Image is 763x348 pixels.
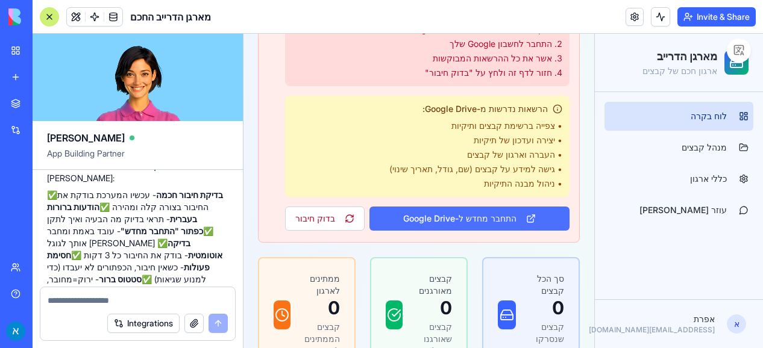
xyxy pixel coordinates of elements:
strong: חסימת פעולות [47,250,210,272]
span: לוח בקרה [447,76,483,89]
span: כללי ארגון [447,139,483,151]
button: Integrations [107,314,180,333]
p: ארגון חכם של קבצים [399,31,474,43]
p: תיקנתי את כל בעיות החיבור לגוגל [PERSON_NAME]: [47,160,228,184]
li: חזור לדף זה ולחץ על "בדוק חיבור" [49,33,319,45]
p: 0 [272,263,321,285]
button: Invite & Share [677,7,756,26]
li: התחבר לחשבון Google שלך [49,4,319,16]
h4: הרשאות נדרשות מ-Google Drive: [49,69,319,81]
a: כללי ארגון [361,131,510,160]
p: 0 [159,263,209,285]
li: • יצירה ועדכון של תיקיות [49,101,319,113]
li: • העברה וארגון של קבצים [49,115,319,127]
h1: מארגן הדרייב [399,14,474,31]
span: מארגן הדרייב החכם [130,10,211,24]
p: קבצים שאורגנו בהצלחה [159,287,209,323]
strong: סטטוס ברור [99,274,142,284]
p: קבצים הממתינים לארגון [47,287,97,323]
li: • ניהול מבנה התיקיות [49,144,319,156]
strong: כפתור "התחבר מחדש" [121,226,203,236]
li: • צפייה ברשימת קבצים ותיקיות [49,86,319,98]
li: אשר את כל ההרשאות המבוקשות [49,19,319,31]
p: קבצים מאורגנים [159,239,209,263]
p: ממתינים לארגון [47,239,97,263]
img: ACg8ocLwfop-f9Hw_eWiCyC3DvI-LUM8cI31YkCUEE4cMVcRaraNGA=s96-c [6,322,25,341]
strong: בדיקת חיבור חכמה [156,190,223,200]
p: [EMAIL_ADDRESS][DOMAIN_NAME] [368,291,471,301]
span: עוזר [PERSON_NAME] [396,170,483,182]
a: לוח בקרה [361,68,510,97]
strong: הודעות ברורות בעברית [47,202,197,224]
li: • גישה למידע על קבצים (שם, גודל, תאריך שינוי) [49,129,319,141]
span: מנהל קבצים [438,108,483,120]
p: סך הכל קבצים [272,239,321,263]
p: אפרת [368,279,471,291]
p: 0 [47,263,97,285]
p: קבצים שנסרקו בדרייב [272,287,321,323]
span: א [483,281,503,300]
button: בדוק חיבור [42,173,121,197]
img: logo [8,8,83,25]
a: מנהל קבצים [361,99,510,128]
span: [PERSON_NAME] [47,131,125,145]
button: התחבר מחדש ל-Google Drive [126,173,326,197]
button: אאפרת[EMAIL_ADDRESS][DOMAIN_NAME] [361,276,510,305]
strong: בדיקה אוטומטית [168,238,222,260]
p: ✅ - עכשיו המערכת בודקת את החיבור בצורה קלה ומהירה ✅ - תראי בדיוק מה הבעיה ואיך לתקן ✅ - עובד באמת... [47,189,228,309]
span: App Building Partner [47,148,228,169]
a: עוזר [PERSON_NAME] [361,162,510,191]
strong: מדריך פתרון בעיות [47,286,187,308]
